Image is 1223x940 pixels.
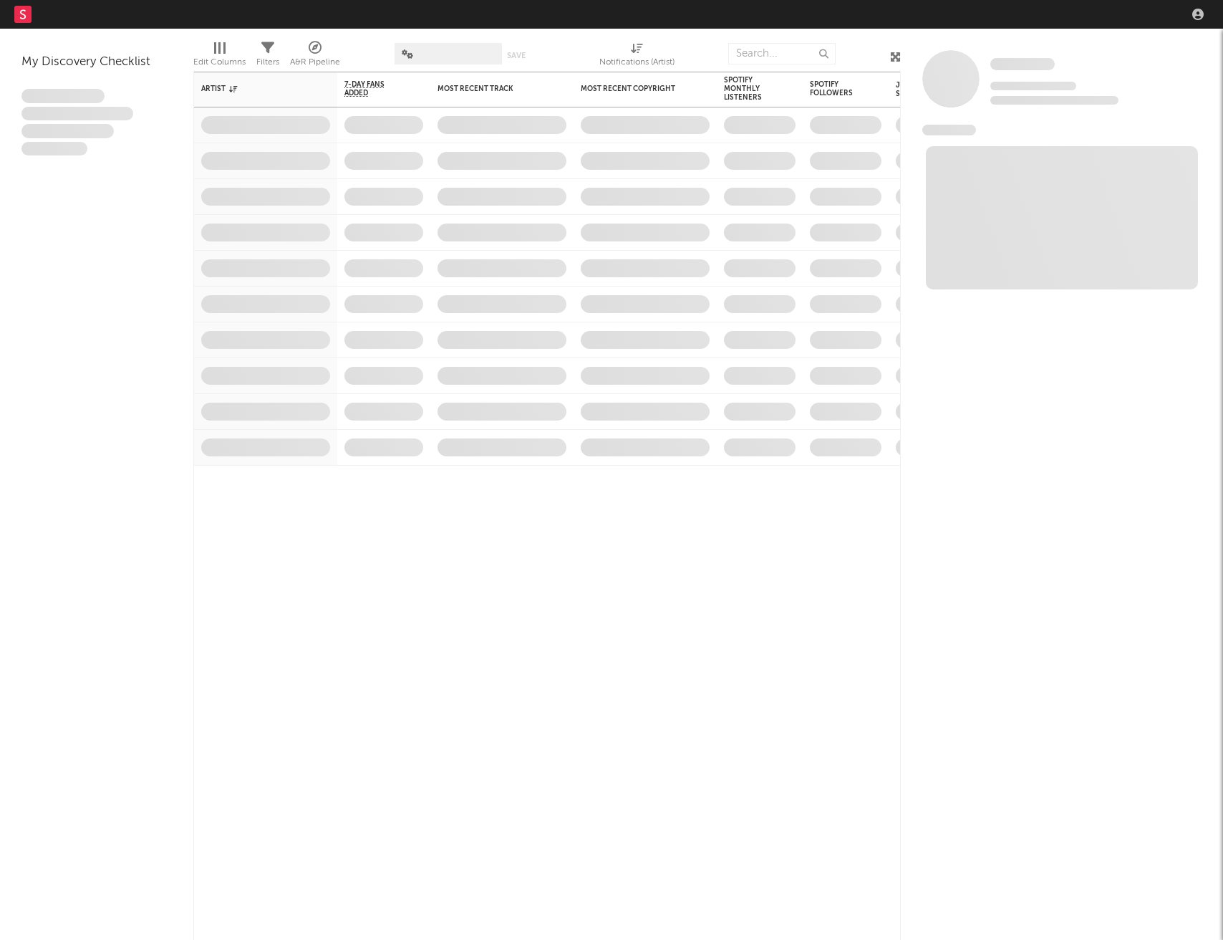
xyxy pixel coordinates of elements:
[581,85,688,93] div: Most Recent Copyright
[810,80,860,97] div: Spotify Followers
[990,82,1076,90] span: Tracking Since: [DATE]
[201,85,309,93] div: Artist
[990,96,1118,105] span: 0 fans last week
[438,85,545,93] div: Most Recent Track
[599,54,675,71] div: Notifications (Artist)
[724,76,774,102] div: Spotify Monthly Listeners
[290,54,340,71] div: A&R Pipeline
[507,52,526,59] button: Save
[990,58,1055,70] span: Some Artist
[256,36,279,77] div: Filters
[290,36,340,77] div: A&R Pipeline
[922,125,976,135] span: News Feed
[21,124,114,138] span: Praesent ac interdum
[990,57,1055,72] a: Some Artist
[728,43,836,64] input: Search...
[21,107,133,121] span: Integer aliquet in purus et
[896,81,932,98] div: Jump Score
[21,54,172,71] div: My Discovery Checklist
[344,80,402,97] span: 7-Day Fans Added
[193,54,246,71] div: Edit Columns
[21,89,105,103] span: Lorem ipsum dolor
[21,142,87,156] span: Aliquam viverra
[256,54,279,71] div: Filters
[599,36,675,77] div: Notifications (Artist)
[193,36,246,77] div: Edit Columns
